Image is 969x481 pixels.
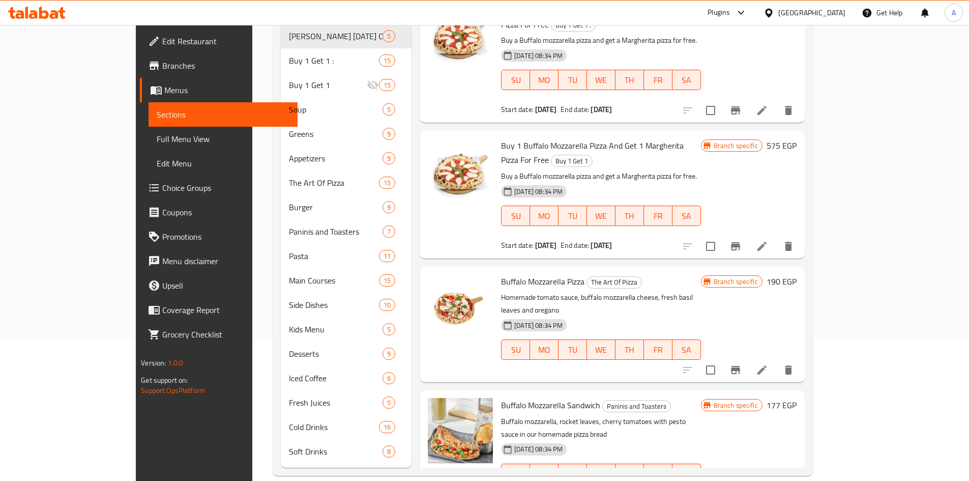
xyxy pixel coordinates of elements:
span: 9 [383,129,395,139]
button: FR [644,206,672,226]
div: items [379,177,395,189]
a: Menu disclaimer [140,249,298,273]
button: SU [501,339,530,360]
span: 1.0.0 [168,356,184,370]
span: TU [563,343,583,357]
span: Start date: [501,103,534,116]
span: SU [506,466,526,481]
p: Homemade tomato sauce, buffalo mozzarella cheese, fresh basil leaves and oregano [501,291,700,317]
span: SU [506,73,526,88]
div: items [383,397,395,409]
div: items [379,79,395,91]
nav: Menu sections [281,20,412,468]
span: Buy 1 Get 1 : [289,54,379,67]
span: Choice Groups [162,182,289,194]
span: 5 [383,105,395,115]
h6: 575 EGP [767,138,797,153]
div: Cold Drinks16 [281,415,412,439]
span: Desserts [289,348,383,360]
button: delete [776,358,801,382]
a: Upsell [140,273,298,298]
span: SA [677,466,697,481]
span: Sections [157,108,289,121]
div: Pasta [289,250,379,262]
div: Main Courses15 [281,268,412,293]
div: items [383,103,395,116]
div: Kids Menu5 [281,317,412,342]
span: 16 [379,422,395,432]
button: delete [776,234,801,259]
span: SA [677,343,697,357]
div: [GEOGRAPHIC_DATA] [778,7,845,18]
span: Buy 1 Get 1 [289,79,367,91]
span: A [952,7,956,18]
button: TH [615,339,644,360]
span: MO [534,343,554,357]
span: [DATE] 08:34 PM [510,444,567,454]
span: SU [506,209,526,223]
span: 9 [383,349,395,359]
button: Branch-specific-item [723,358,748,382]
button: SU [501,70,530,90]
span: End date: [561,103,589,116]
div: Paninis and Toasters [289,225,383,238]
span: Coupons [162,206,289,218]
span: TH [620,466,640,481]
button: delete [776,98,801,123]
span: WE [591,209,611,223]
span: Buffalo Mozzarella Pizza [501,274,584,289]
span: Paninis and Toasters [603,401,670,412]
span: Select to update [700,100,721,121]
div: items [383,372,395,384]
span: SA [677,73,697,88]
button: TU [559,339,587,360]
button: MO [530,339,559,360]
a: Edit Menu [149,151,298,176]
span: [DATE] 08:34 PM [510,187,567,196]
a: Edit menu item [756,104,768,117]
a: Edit menu item [756,364,768,376]
span: Branches [162,60,289,72]
button: TH [615,206,644,226]
span: 9 [383,154,395,163]
span: Menus [164,84,289,96]
span: 11 [379,251,395,261]
a: Branches [140,53,298,78]
span: 15 [379,178,395,188]
span: Edit Restaurant [162,35,289,47]
div: Burger9 [281,195,412,219]
b: [DATE] [535,239,556,252]
span: SU [506,343,526,357]
div: Greens9 [281,122,412,146]
div: Side Dishes10 [281,293,412,317]
div: items [379,54,395,67]
span: Coverage Report [162,304,289,316]
a: Menus [140,78,298,102]
img: Buffalo Mozzarella Pizza [428,274,493,339]
span: 15 [379,276,395,286]
span: Grocery Checklist [162,328,289,341]
button: TU [559,70,587,90]
span: Appetizers [289,152,383,164]
b: [DATE] [535,103,556,116]
a: Sections [149,102,298,127]
span: Buy 1 Buffalo Mozzarella Pizza And Get 1 Margherita Pizza For Free [501,138,684,167]
span: TU [563,466,583,481]
a: Grocery Checklist [140,322,298,347]
span: TU [563,209,583,223]
span: Promotions [162,231,289,243]
span: WE [591,466,611,481]
button: Branch-specific-item [723,98,748,123]
a: Full Menu View [149,127,298,151]
span: Full Menu View [157,133,289,145]
span: Soft Drinks [289,445,383,458]
div: items [383,128,395,140]
span: 8 [383,447,395,457]
div: Main Courses [289,274,379,287]
div: items [383,152,395,164]
a: Choice Groups [140,176,298,200]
